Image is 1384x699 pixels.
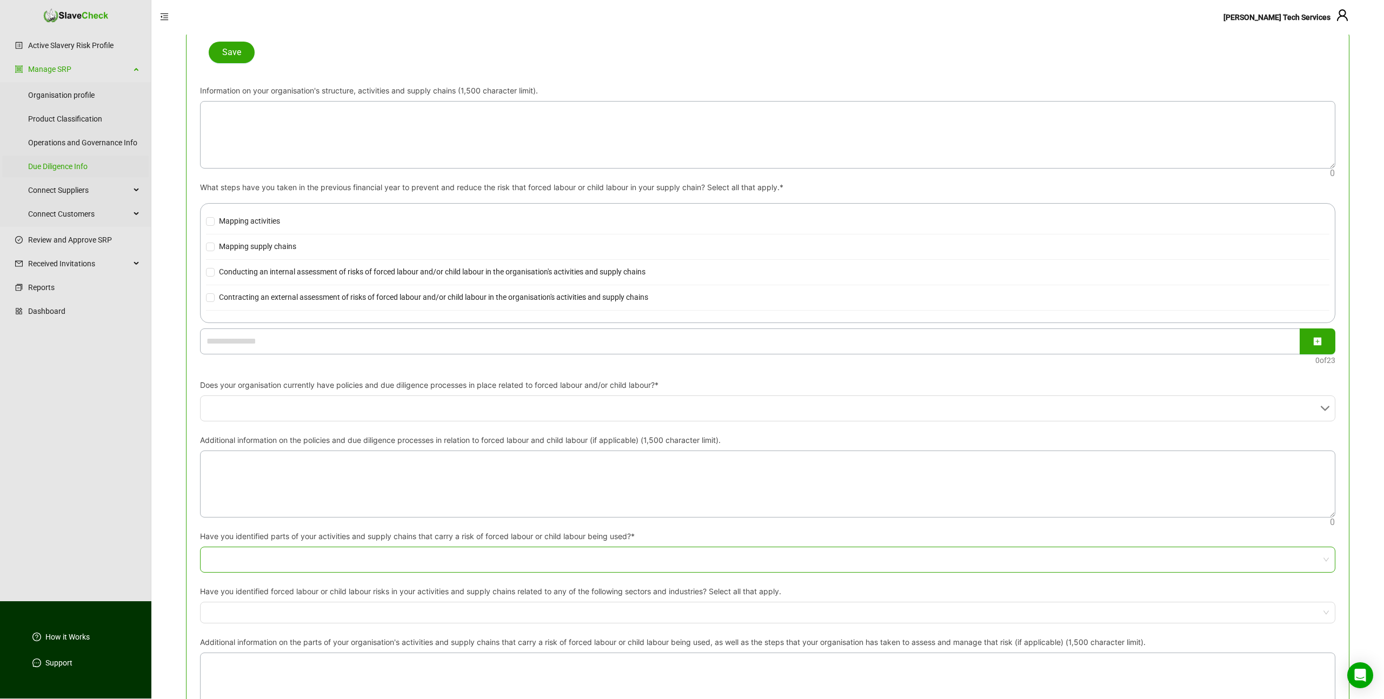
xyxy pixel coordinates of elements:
span: Received Invitations [28,253,130,274]
label: Does your organisation currently have policies and due diligence processes in place related to fo... [200,379,666,391]
a: Manage SRP [28,58,130,80]
span: menu-fold [160,12,169,21]
a: Due Diligence Info [28,156,140,177]
label: Additional information on the policies and due diligence processes in relation to forced labour a... [200,434,728,446]
label: Have you identified parts of your activities and supply chains that carry a risk of forced labour... [200,530,642,542]
span: group [15,65,23,73]
textarea: Information on your organisation's structure, activities and supply chains (1,500 character limit). [201,102,1335,168]
span: Mapping activities [215,216,284,227]
label: What steps have you taken in the previous financial year to prevent and reduce the risk that forc... [200,182,791,193]
span: Mapping supply chains [215,241,301,252]
span: question-circle [32,633,41,641]
a: Reports [28,277,140,298]
span: mail [15,260,23,267]
span: user [1336,9,1349,22]
label: Have you identified forced labour or child labour risks in your activities and supply chains rela... [200,586,789,597]
div: 0 of 23 [200,354,1335,366]
button: Save [209,42,255,63]
a: Organisation profile [28,84,140,106]
a: Review and Approve SRP [28,229,140,251]
span: [PERSON_NAME] Tech Services [1223,13,1330,22]
label: Information on your organisation's structure, activities and supply chains (1,500 character limit). [200,85,545,97]
a: How it Works [45,631,90,642]
a: Dashboard [28,300,140,322]
button: plus-square [1300,328,1335,354]
a: Active Slavery Risk Profile [28,35,140,56]
span: Save [222,46,241,59]
span: Connect Customers [28,203,130,225]
a: Support [45,657,72,668]
span: message [32,658,41,667]
span: Connect Suppliers [28,179,130,201]
a: Operations and Governance Info [28,132,140,153]
a: Product Classification [28,108,140,130]
input: Have you identified forced labour or child labour risks in your activities and supply chains rela... [207,609,209,616]
span: Contracting an external assessment of risks of forced labour and/or child labour in the organisat... [215,292,653,303]
label: Additional information on the parts of your organisation's activities and supply chains that carr... [200,636,1153,648]
textarea: Additional information on the policies and due diligence processes in relation to forced labour a... [201,451,1335,517]
span: plus-square [1313,337,1322,346]
span: Conducting an internal assessment of risks of forced labour and/or child labour in the organisati... [215,266,650,278]
div: Open Intercom Messenger [1347,662,1373,688]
